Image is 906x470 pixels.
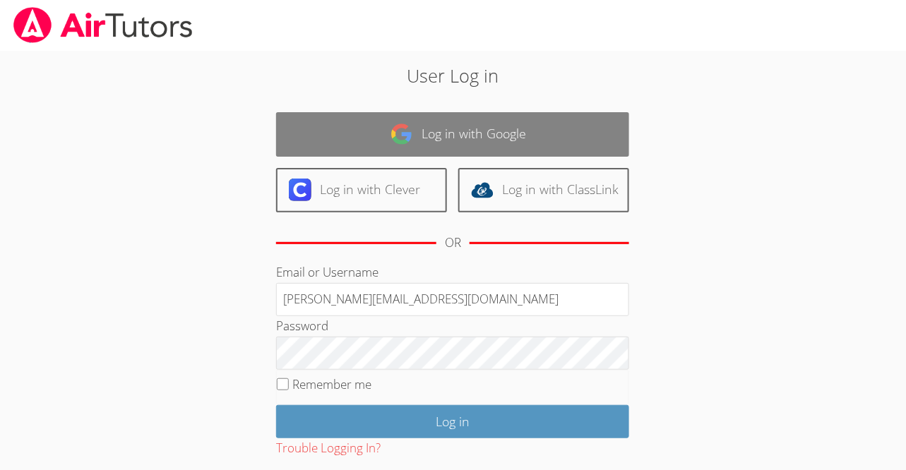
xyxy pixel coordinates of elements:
[12,7,194,43] img: airtutors_banner-c4298cdbf04f3fff15de1276eac7730deb9818008684d7c2e4769d2f7ddbe033.png
[276,438,381,459] button: Trouble Logging In?
[276,112,629,157] a: Log in with Google
[458,168,629,212] a: Log in with ClassLink
[208,62,698,89] h2: User Log in
[445,233,461,253] div: OR
[289,179,311,201] img: clever-logo-6eab21bc6e7a338710f1a6ff85c0baf02591cd810cc4098c63d3a4b26e2feb20.svg
[391,123,413,145] img: google-logo-50288ca7cdecda66e5e0955fdab243c47b7ad437acaf1139b6f446037453330a.svg
[293,376,372,392] label: Remember me
[471,179,494,201] img: classlink-logo-d6bb404cc1216ec64c9a2012d9dc4662098be43eaf13dc465df04b49fa7ab582.svg
[276,318,328,334] label: Password
[276,405,629,438] input: Log in
[276,264,379,280] label: Email or Username
[276,168,447,212] a: Log in with Clever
